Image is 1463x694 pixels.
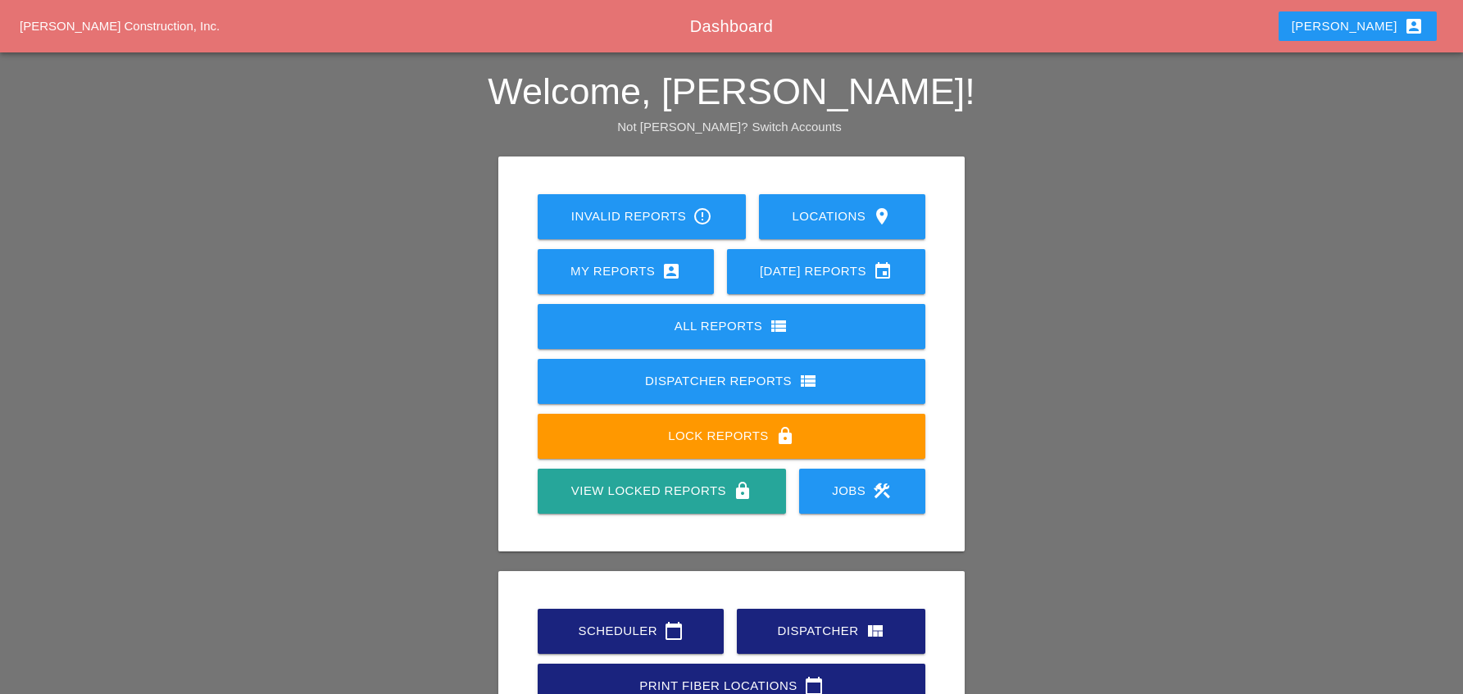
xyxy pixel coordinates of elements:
[873,261,893,281] i: event
[538,304,925,349] a: All Reports
[1404,16,1424,36] i: account_box
[798,371,818,391] i: view_list
[564,426,899,446] div: Lock Reports
[872,481,892,501] i: construction
[733,481,752,501] i: lock
[753,261,899,281] div: [DATE] Reports
[538,359,925,404] a: Dispatcher Reports
[759,194,925,239] a: Locations
[661,261,681,281] i: account_box
[769,316,788,336] i: view_list
[564,481,759,501] div: View Locked Reports
[538,414,925,459] a: Lock Reports
[664,621,684,641] i: calendar_today
[564,621,697,641] div: Scheduler
[1292,16,1424,36] div: [PERSON_NAME]
[727,249,925,294] a: [DATE] Reports
[825,481,899,501] div: Jobs
[564,371,899,391] div: Dispatcher Reports
[737,609,925,654] a: Dispatcher
[1279,11,1437,41] button: [PERSON_NAME]
[785,206,899,226] div: Locations
[763,621,898,641] div: Dispatcher
[538,249,714,294] a: My Reports
[752,120,842,134] a: Switch Accounts
[866,621,885,641] i: view_quilt
[564,261,688,281] div: My Reports
[775,426,795,446] i: lock
[617,120,747,134] span: Not [PERSON_NAME]?
[564,206,720,226] div: Invalid Reports
[20,19,220,33] a: [PERSON_NAME] Construction, Inc.
[872,206,892,226] i: location_on
[693,206,712,226] i: error_outline
[538,194,746,239] a: Invalid Reports
[538,469,785,514] a: View Locked Reports
[564,316,899,336] div: All Reports
[538,609,724,654] a: Scheduler
[799,469,925,514] a: Jobs
[690,17,773,35] span: Dashboard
